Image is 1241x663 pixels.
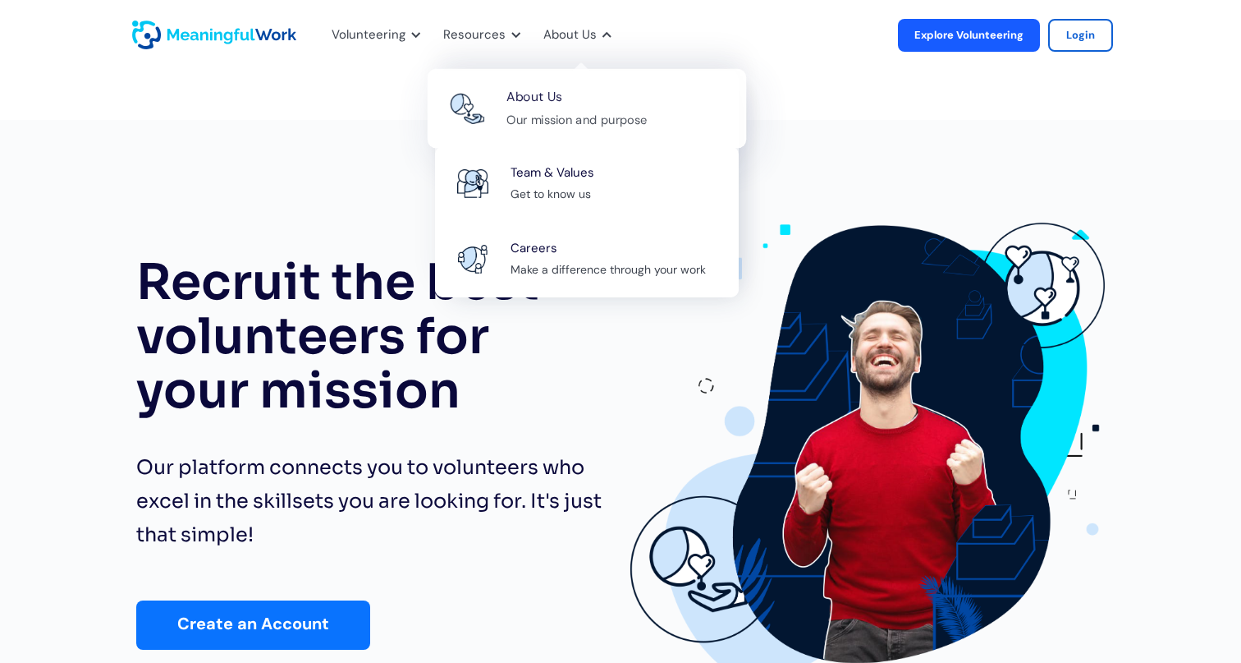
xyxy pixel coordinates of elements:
a: Login [1048,19,1113,52]
div: Resources [433,8,525,62]
div: Careers [511,238,557,260]
div: Team & Values [511,163,594,184]
img: Connecting Icon [450,93,484,123]
div: Make a difference through your work [511,260,706,280]
div: Our mission and purpose [506,109,647,130]
div: About Us [506,86,562,108]
img: About Us Icon [456,169,489,198]
div: About Us [543,25,597,46]
nav: About Us [435,62,739,297]
a: About Us IconTeam & ValuesGet to know us [435,146,739,222]
a: Career IconCareersMake a difference through your work [435,222,739,297]
p: Our platform connects you to volunteers who excel in the skillsets you are looking for. It's just... [136,451,611,551]
a: Explore Volunteering [898,19,1040,52]
a: Create an Account [136,601,370,650]
div: Volunteering [332,25,405,46]
div: Volunteering [322,8,425,62]
a: home [132,21,173,49]
div: Resources [443,25,506,46]
h1: Recruit the best volunteers for your mission [136,256,611,418]
div: Get to know us [511,185,591,205]
img: Career Icon [456,245,489,274]
div: About Us [533,8,616,62]
a: Connecting IconAbout UsOur mission and purpose [428,68,747,148]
